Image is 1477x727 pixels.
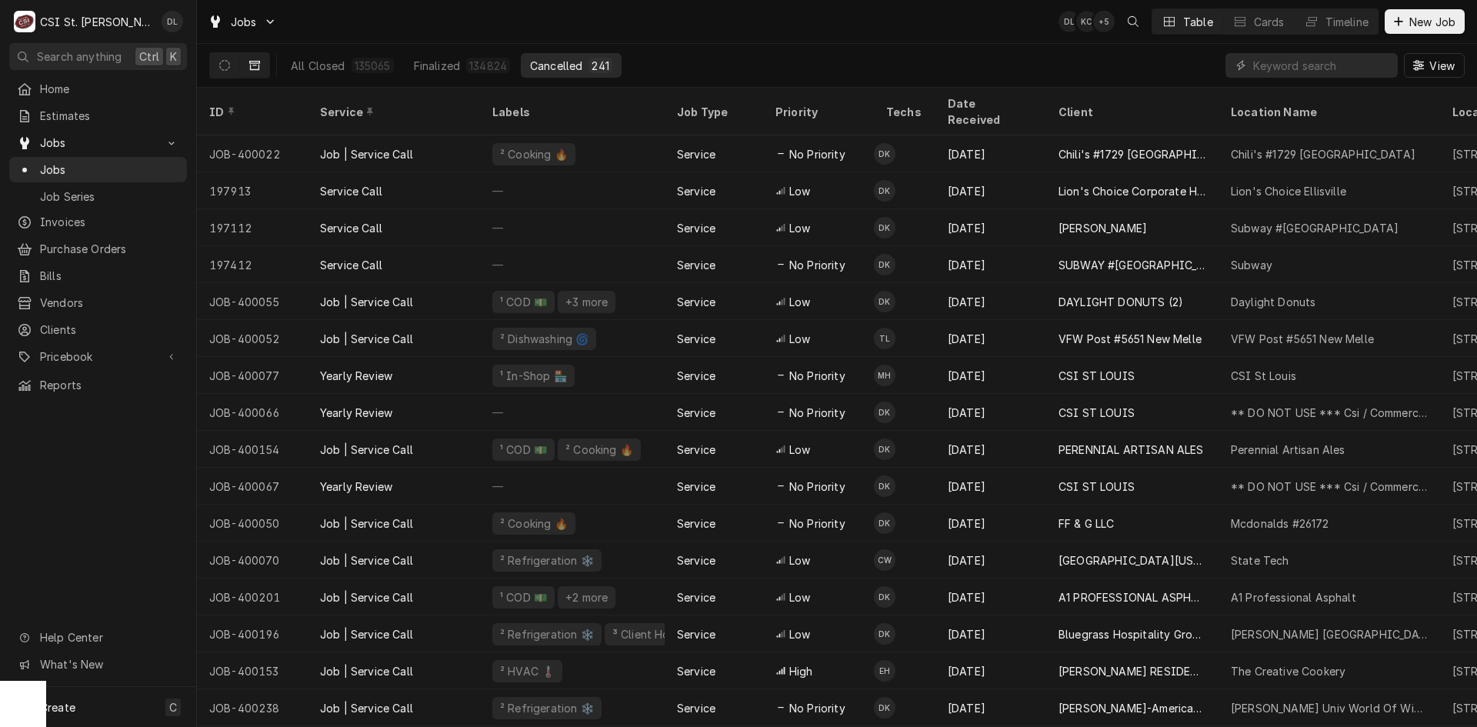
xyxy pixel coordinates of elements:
[169,699,177,715] span: C
[874,586,895,608] div: DK
[320,626,413,642] div: Job | Service Call
[948,95,1031,128] div: Date Received
[9,344,187,369] a: Go to Pricebook
[480,209,665,246] div: —
[9,184,187,209] a: Job Series
[1254,14,1285,30] div: Cards
[874,291,895,312] div: DK
[1059,405,1135,421] div: CSI ST LOUIS
[498,368,568,384] div: ¹ In-Shop 🏪
[40,81,179,97] span: Home
[1231,515,1329,532] div: Mcdonalds #26172
[40,656,178,672] span: What's New
[935,542,1046,579] div: [DATE]
[789,146,845,162] span: No Priority
[789,220,810,236] span: Low
[162,11,183,32] div: David Lindsey's Avatar
[197,246,308,283] div: 197412
[1404,53,1465,78] button: View
[935,209,1046,246] div: [DATE]
[1059,11,1080,32] div: David Lindsey's Avatar
[480,172,665,209] div: —
[197,505,308,542] div: JOB-400050
[874,697,895,719] div: DK
[320,331,413,347] div: Job | Service Call
[1231,368,1296,384] div: CSI St Louis
[320,405,392,421] div: Yearly Review
[209,104,292,120] div: ID
[874,475,895,497] div: DK
[197,652,308,689] div: JOB-400153
[498,589,548,605] div: ¹ COD 💵
[677,663,715,679] div: Service
[498,442,548,458] div: ¹ COD 💵
[1059,104,1203,120] div: Client
[874,402,895,423] div: Drew Koonce's Avatar
[9,317,187,342] a: Clients
[498,626,595,642] div: ² Refrigeration ❄️
[320,515,413,532] div: Job | Service Call
[874,180,895,202] div: Drew Koonce's Avatar
[1406,14,1459,30] span: New Job
[874,623,895,645] div: DK
[197,209,308,246] div: 197112
[197,468,308,505] div: JOB-400067
[677,589,715,605] div: Service
[677,220,715,236] div: Service
[789,515,845,532] span: No Priority
[320,368,392,384] div: Yearly Review
[874,291,895,312] div: Drew Koonce's Avatar
[1426,58,1458,74] span: View
[935,283,1046,320] div: [DATE]
[1231,257,1272,273] div: Subway
[1059,479,1135,495] div: CSI ST LOUIS
[1059,11,1080,32] div: DL
[1231,552,1289,569] div: State Tech
[677,405,715,421] div: Service
[197,615,308,652] div: JOB-400196
[1231,479,1428,495] div: ** DO NOT USE *** Csi / Commercial Services Inc
[498,515,569,532] div: ² Cooking 🔥
[1231,146,1415,162] div: Chili's #1729 [GEOGRAPHIC_DATA]
[320,183,382,199] div: Service Call
[935,652,1046,689] div: [DATE]
[197,542,308,579] div: JOB-400070
[14,11,35,32] div: C
[874,512,895,534] div: DK
[320,700,413,716] div: Job | Service Call
[677,442,715,458] div: Service
[677,331,715,347] div: Service
[40,162,179,178] span: Jobs
[677,368,715,384] div: Service
[935,320,1046,357] div: [DATE]
[1059,515,1115,532] div: FF & G LLC
[1231,104,1425,120] div: Location Name
[162,11,183,32] div: DL
[874,439,895,460] div: DK
[320,257,382,273] div: Service Call
[564,589,609,605] div: +2 more
[9,372,187,398] a: Reports
[197,394,308,431] div: JOB-400066
[1183,14,1213,30] div: Table
[40,377,179,393] span: Reports
[1231,442,1345,458] div: Perennial Artisan Ales
[874,254,895,275] div: Drew Koonce's Avatar
[874,475,895,497] div: Drew Koonce's Avatar
[1231,183,1346,199] div: Lion's Choice Ellisville
[1231,700,1428,716] div: [PERSON_NAME] Univ World Of Wings
[935,135,1046,172] div: [DATE]
[1325,14,1369,30] div: Timeline
[1059,183,1206,199] div: Lion's Choice Corporate Headquarters
[1231,331,1374,347] div: VFW Post #5651 New Melle
[498,331,590,347] div: ² Dishwashing 🌀
[320,552,413,569] div: Job | Service Call
[1093,11,1115,32] div: + 5
[1231,220,1399,236] div: Subway #[GEOGRAPHIC_DATA]
[498,663,556,679] div: ² HVAC 🌡️
[9,209,187,235] a: Invoices
[935,689,1046,726] div: [DATE]
[1059,700,1206,716] div: [PERSON_NAME]-American Dining Creations
[789,700,845,716] span: No Priority
[40,135,156,151] span: Jobs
